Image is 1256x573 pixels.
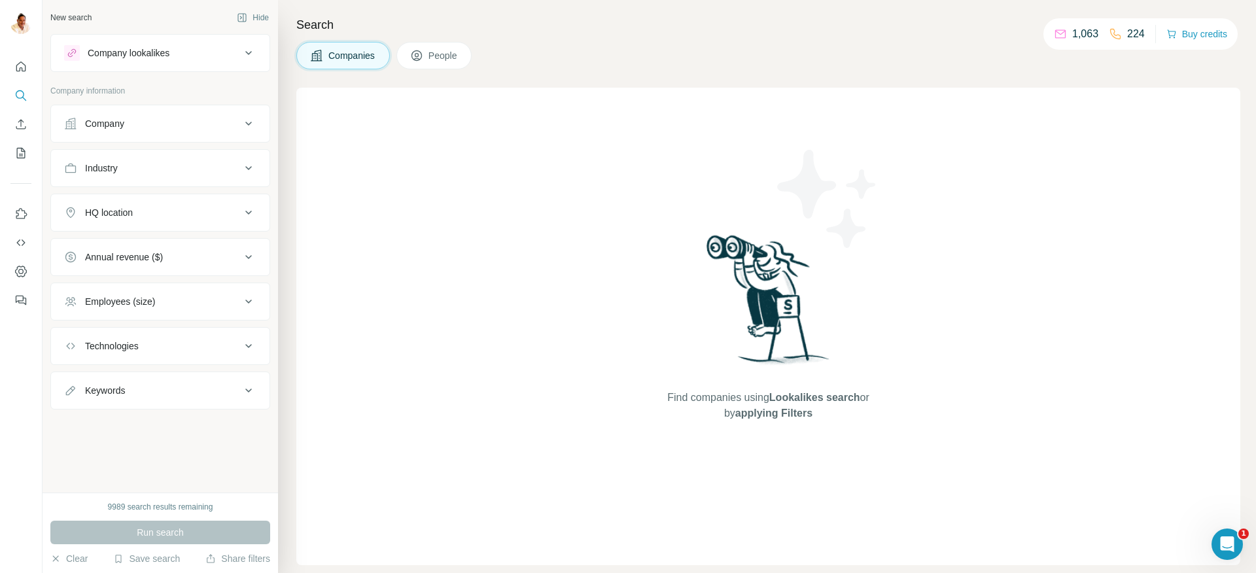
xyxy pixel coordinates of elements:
button: Company lookalikes [51,37,270,69]
img: Avatar [10,13,31,34]
p: 224 [1127,26,1145,42]
div: New search [50,12,92,24]
div: Industry [85,162,118,175]
div: Keywords [85,384,125,397]
div: Employees (size) [85,295,155,308]
button: Annual revenue ($) [51,241,270,273]
p: 1,063 [1072,26,1098,42]
button: Quick start [10,55,31,78]
button: Employees (size) [51,286,270,317]
span: Find companies using or by [663,390,873,421]
div: HQ location [85,206,133,219]
span: applying Filters [735,408,812,419]
button: Clear [50,552,88,565]
button: Use Surfe API [10,231,31,254]
button: Enrich CSV [10,113,31,136]
span: People [428,49,459,62]
div: Technologies [85,339,139,353]
span: Companies [328,49,376,62]
button: Industry [51,152,270,184]
button: Use Surfe on LinkedIn [10,202,31,226]
button: Save search [113,552,180,565]
p: Company information [50,85,270,97]
button: Dashboard [10,260,31,283]
div: 9989 search results remaining [108,501,213,513]
span: 1 [1238,529,1249,539]
button: Buy credits [1166,25,1227,43]
button: HQ location [51,197,270,228]
button: Share filters [205,552,270,565]
button: Search [10,84,31,107]
div: Company lookalikes [88,46,169,60]
div: Annual revenue ($) [85,251,163,264]
button: Keywords [51,375,270,406]
button: My lists [10,141,31,165]
button: Feedback [10,288,31,312]
button: Hide [228,8,278,27]
button: Technologies [51,330,270,362]
h4: Search [296,16,1240,34]
img: Surfe Illustration - Stars [769,140,886,258]
button: Company [51,108,270,139]
img: Surfe Illustration - Woman searching with binoculars [701,232,837,377]
div: Company [85,117,124,130]
iframe: Intercom live chat [1212,529,1243,560]
span: Lookalikes search [769,392,860,403]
